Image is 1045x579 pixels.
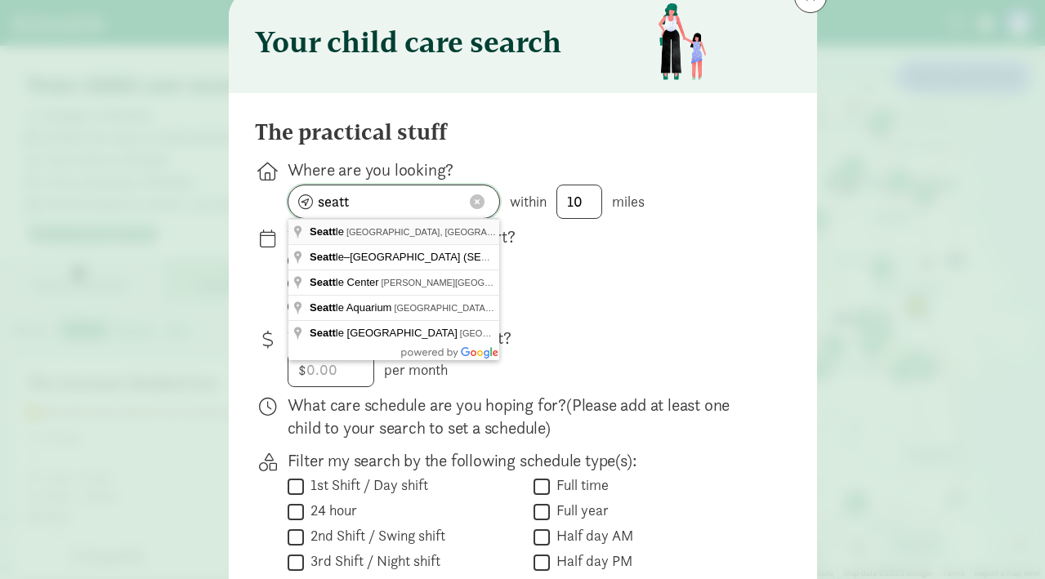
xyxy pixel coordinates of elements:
[304,475,428,495] label: 1st Shift / Day shift
[612,192,645,211] span: miles
[382,278,845,287] span: [PERSON_NAME][GEOGRAPHIC_DATA], [GEOGRAPHIC_DATA], [GEOGRAPHIC_DATA], [GEOGRAPHIC_DATA]
[460,328,751,338] span: [GEOGRAPHIC_DATA], [GEOGRAPHIC_DATA], [GEOGRAPHIC_DATA]
[346,227,538,237] span: [GEOGRAPHIC_DATA], [GEOGRAPHIC_DATA]
[310,327,460,339] span: le [GEOGRAPHIC_DATA]
[255,119,447,145] h4: The practical stuff
[384,360,448,379] span: per month
[310,301,394,314] span: le Aquarium
[288,354,373,386] input: 0.00
[288,449,765,472] p: Filter my search by the following schedule type(s):
[310,276,336,288] span: Seatt
[304,501,357,520] label: 24 hour
[394,303,685,313] span: [GEOGRAPHIC_DATA], [GEOGRAPHIC_DATA], [GEOGRAPHIC_DATA]
[310,327,336,339] span: Seatt
[310,251,336,263] span: Seatt
[310,225,336,238] span: Seatt
[310,276,382,288] span: le Center
[304,526,445,546] label: 2nd Shift / Swing shift
[304,551,440,571] label: 3rd Shift / Night shift
[550,475,609,495] label: Full time
[310,301,336,314] span: Seatt
[510,192,547,211] span: within
[288,185,499,218] input: enter zipcode or address
[310,225,346,238] span: le
[550,526,633,546] label: Half day AM
[550,501,609,520] label: Full year
[288,327,765,350] p: What is your maximum budget?
[288,394,765,439] p: What care schedule are you hoping for?
[310,251,494,263] span: le–[GEOGRAPHIC_DATA] (SEA)
[550,551,632,571] label: Half day PM
[494,252,883,262] span: [GEOGRAPHIC_DATA], [GEOGRAPHIC_DATA], [GEOGRAPHIC_DATA], [GEOGRAPHIC_DATA]
[288,158,765,181] p: Where are you looking?
[288,394,730,439] span: (Please add at least one child to your search to set a schedule)
[255,25,561,58] h3: Your child care search
[288,225,765,248] p: When do you need care to start?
